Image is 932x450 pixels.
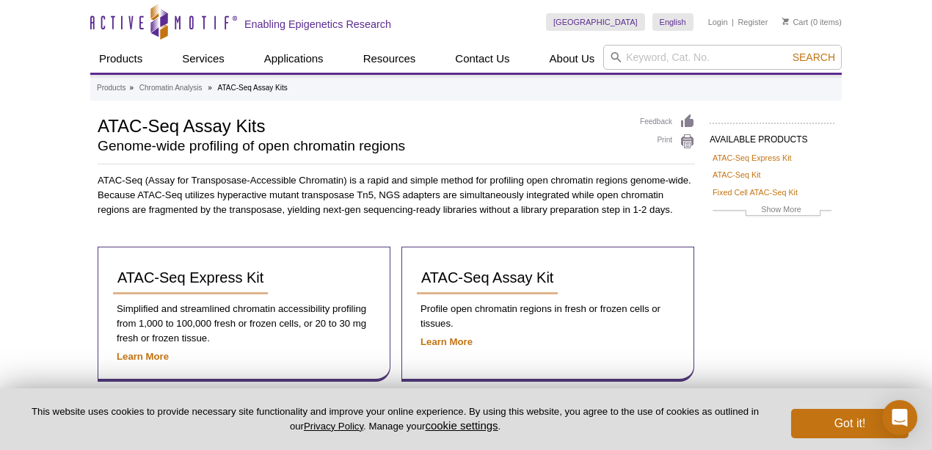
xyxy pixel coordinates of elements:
span: ATAC-Seq Assay Kit [421,269,553,286]
a: Login [708,17,728,27]
span: Search [793,51,835,63]
a: Chromatin Analysis [139,81,203,95]
a: Learn More [421,336,473,347]
input: Keyword, Cat. No. [603,45,842,70]
div: Open Intercom Messenger [882,400,917,435]
button: Got it! [791,409,909,438]
h2: Enabling Epigenetics Research [244,18,391,31]
a: Privacy Policy [304,421,363,432]
a: Feedback [640,114,695,130]
a: ATAC-Seq Express Kit [113,262,268,294]
a: Cart [782,17,808,27]
a: Products [97,81,125,95]
a: Contact Us [446,45,518,73]
a: ATAC-Seq Kit [713,168,761,181]
a: Products [90,45,151,73]
a: Resources [354,45,425,73]
p: Simplified and streamlined chromatin accessibility profiling from 1,000 to 100,000 fresh or froze... [113,302,375,346]
h2: AVAILABLE PRODUCTS [710,123,834,149]
a: Print [640,134,695,150]
li: | [732,13,734,31]
p: This website uses cookies to provide necessary site functionality and improve your online experie... [23,405,767,433]
li: (0 items) [782,13,842,31]
img: Your Cart [782,18,789,25]
a: Fixed Cell ATAC-Seq Kit [713,186,798,199]
a: Services [173,45,233,73]
p: Profile open chromatin regions in fresh or frozen cells or tissues. [417,302,679,331]
a: [GEOGRAPHIC_DATA] [546,13,645,31]
a: Applications [255,45,332,73]
button: cookie settings [425,419,498,432]
span: ATAC-Seq Express Kit [117,269,263,286]
a: Show More [713,203,831,219]
a: About Us [541,45,604,73]
li: ATAC-Seq Assay Kits [218,84,288,92]
a: English [652,13,693,31]
a: Learn More [117,351,169,362]
li: » [129,84,134,92]
p: ATAC-Seq (Assay for Transposase-Accessible Chromatin) is a rapid and simple method for profiling ... [98,173,695,217]
h1: ATAC-Seq Assay Kits [98,114,625,136]
a: ATAC-Seq Assay Kit [417,262,558,294]
a: ATAC-Seq Express Kit [713,151,792,164]
button: Search [788,51,840,64]
h2: Genome-wide profiling of open chromatin regions [98,139,625,153]
a: Register [738,17,768,27]
li: » [208,84,212,92]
